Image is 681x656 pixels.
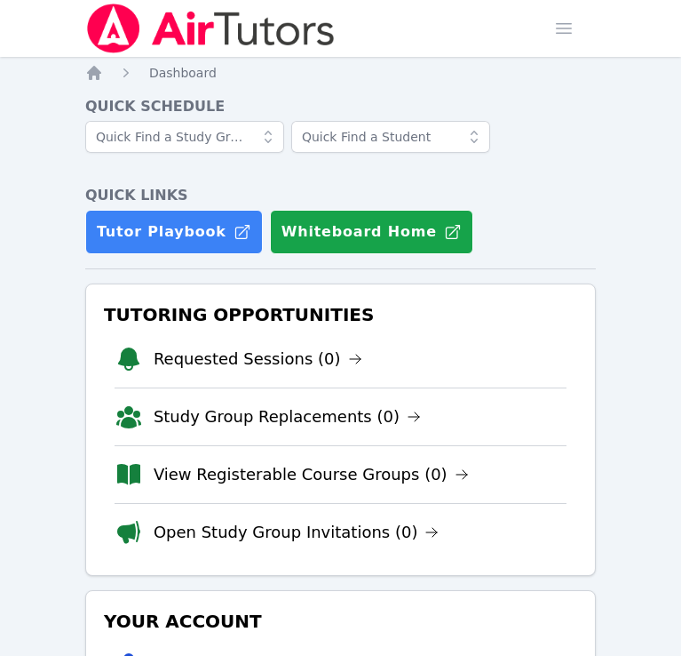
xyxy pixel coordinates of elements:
[85,96,596,117] h4: Quick Schedule
[291,121,490,153] input: Quick Find a Student
[154,520,439,545] a: Open Study Group Invitations (0)
[149,64,217,82] a: Dashboard
[100,605,581,637] h3: Your Account
[149,66,217,80] span: Dashboard
[154,462,469,487] a: View Registerable Course Groups (0)
[85,185,596,206] h4: Quick Links
[270,210,473,254] button: Whiteboard Home
[100,299,581,331] h3: Tutoring Opportunities
[85,4,337,53] img: Air Tutors
[154,347,362,372] a: Requested Sessions (0)
[85,121,284,153] input: Quick Find a Study Group
[85,64,596,82] nav: Breadcrumb
[85,210,263,254] a: Tutor Playbook
[154,404,421,429] a: Study Group Replacements (0)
